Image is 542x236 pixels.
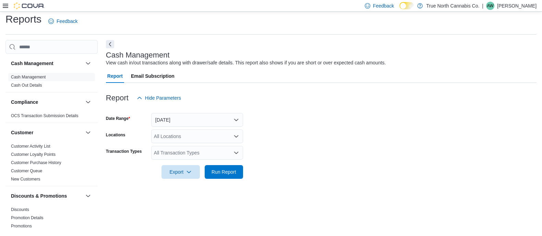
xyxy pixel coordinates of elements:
h3: Discounts & Promotions [11,192,67,199]
a: Discounts [11,207,29,212]
button: Discounts & Promotions [84,192,92,200]
div: Compliance [5,112,98,123]
a: Cash Out Details [11,83,42,88]
button: Customer [84,128,92,137]
a: Customer Queue [11,169,42,173]
a: Customer Activity List [11,144,50,149]
h3: Cash Management [11,60,53,67]
span: Cash Management [11,74,46,80]
a: Promotion Details [11,215,44,220]
button: Next [106,40,114,48]
span: Promotions [11,223,32,229]
span: Promotion Details [11,215,44,221]
a: New Customers [11,177,40,182]
label: Locations [106,132,125,138]
a: OCS Transaction Submission Details [11,113,79,118]
label: Transaction Types [106,149,142,154]
div: View cash in/out transactions along with drawer/safe details. This report also shows if you are s... [106,59,386,66]
span: Feedback [373,2,394,9]
span: Email Subscription [131,69,174,83]
span: Report [107,69,123,83]
div: Customer [5,142,98,186]
button: Hide Parameters [134,91,184,105]
button: Open list of options [233,134,239,139]
h1: Reports [5,12,41,26]
h3: Compliance [11,99,38,105]
label: Date Range [106,116,130,121]
span: AW [487,2,493,10]
p: True North Cannabis Co. [426,2,479,10]
button: [DATE] [151,113,243,127]
button: Export [161,165,200,179]
div: Alyx White [486,2,494,10]
p: | [482,2,483,10]
h3: Customer [11,129,33,136]
h3: Report [106,94,129,102]
button: Run Report [205,165,243,179]
span: Run Report [212,169,236,175]
button: Customer [11,129,83,136]
p: [PERSON_NAME] [497,2,537,10]
div: Discounts & Promotions [5,206,98,233]
span: Hide Parameters [145,95,181,101]
span: Feedback [57,18,77,25]
a: Promotions [11,224,32,228]
span: New Customers [11,176,40,182]
button: Cash Management [84,59,92,67]
button: Compliance [84,98,92,106]
button: Compliance [11,99,83,105]
a: Feedback [46,14,80,28]
span: Customer Queue [11,168,42,174]
a: Cash Management [11,75,46,79]
span: Export [166,165,196,179]
a: Customer Loyalty Points [11,152,56,157]
div: Cash Management [5,73,98,92]
button: Discounts & Promotions [11,192,83,199]
h3: Cash Management [106,51,170,59]
a: Customer Purchase History [11,160,61,165]
button: Open list of options [233,150,239,156]
input: Dark Mode [399,2,414,9]
button: Cash Management [11,60,83,67]
span: OCS Transaction Submission Details [11,113,79,119]
img: Cova [14,2,45,9]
